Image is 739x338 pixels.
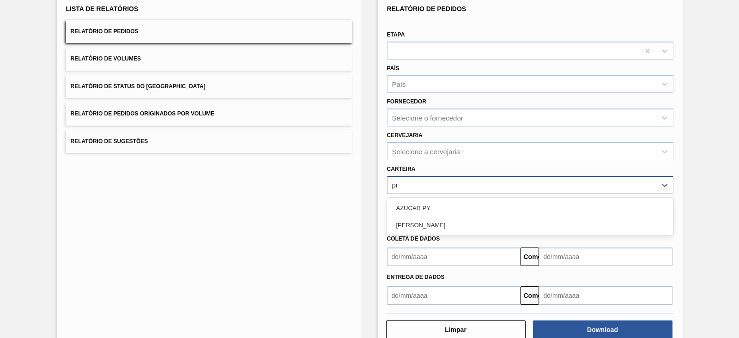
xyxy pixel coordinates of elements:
input: dd/mm/aaaa [387,286,521,305]
font: País [392,80,406,88]
font: Selecione a cervejaria [392,147,460,155]
font: Comeu [524,292,545,299]
button: Comeu [521,247,539,266]
font: Relatório de Pedidos [387,5,466,12]
input: dd/mm/aaaa [387,247,521,266]
input: dd/mm/aaaa [539,286,672,305]
button: Relatório de Pedidos Originados por Volume [66,103,352,125]
font: País [387,65,400,72]
font: Comeu [524,253,545,260]
button: Relatório de Pedidos [66,20,352,43]
font: Relatório de Pedidos Originados por Volume [71,111,215,117]
font: Etapa [387,31,405,38]
button: Comeu [521,286,539,305]
font: Selecione o fornecedor [392,114,463,122]
font: Relatório de Volumes [71,56,141,62]
font: AZUCAR PY [396,205,430,211]
font: Relatório de Pedidos [71,28,139,35]
font: Entrega de dados [387,274,445,280]
font: Carteira [387,166,416,172]
button: Relatório de Volumes [66,48,352,70]
font: Relatório de Sugestões [71,138,148,145]
font: Limpar [445,326,466,333]
input: dd/mm/aaaa [539,247,672,266]
button: Relatório de Status do [GEOGRAPHIC_DATA] [66,75,352,98]
font: Lista de Relatórios [66,5,139,12]
button: Relatório de Sugestões [66,130,352,153]
font: Cervejaria [387,132,423,139]
font: Coleta de dados [387,235,440,242]
font: Fornecedor [387,98,426,105]
font: Relatório de Status do [GEOGRAPHIC_DATA] [71,83,206,90]
font: [PERSON_NAME] [396,222,446,229]
font: Download [587,326,618,333]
